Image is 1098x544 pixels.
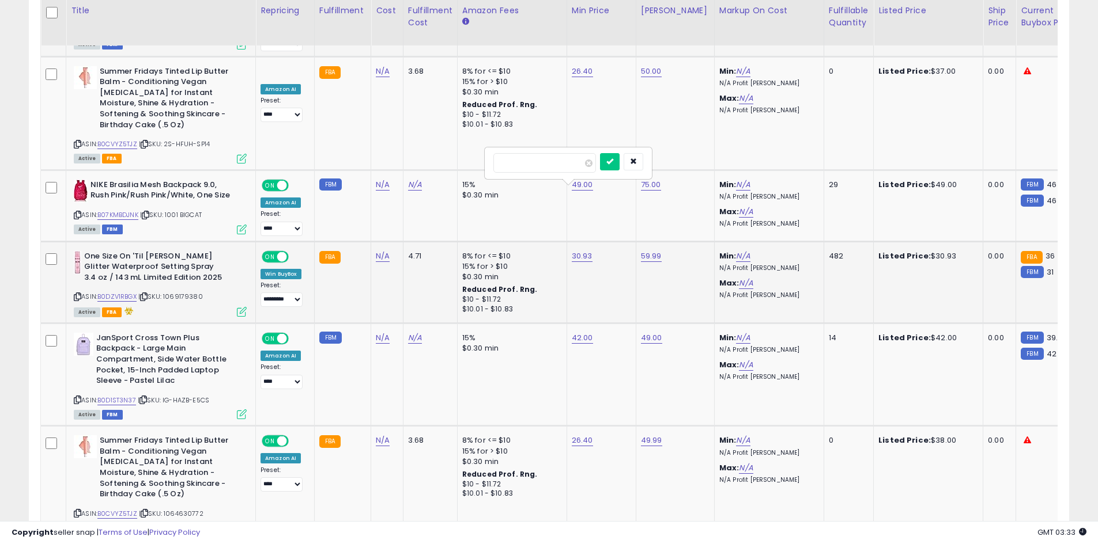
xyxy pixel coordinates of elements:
[376,250,390,262] a: N/A
[878,333,974,343] div: $42.00
[102,154,122,163] span: FBA
[719,449,815,457] p: N/A Profit [PERSON_NAME]
[319,178,342,191] small: FBM
[462,87,558,97] div: $0.30 min
[263,252,277,261] span: ON
[739,359,753,371] a: N/A
[74,251,247,315] div: ASIN:
[736,332,750,344] a: N/A
[462,251,558,261] div: 8% for <= $10
[319,332,342,344] small: FBM
[572,435,593,446] a: 26.40
[719,206,739,217] b: Max:
[138,395,209,405] span: | SKU: IG-HAZB-E5CS
[719,179,737,190] b: Min:
[1037,527,1086,538] span: 2025-08-13 03:33 GMT
[97,210,138,220] a: B07KMBDJNK
[376,179,390,191] a: N/A
[122,307,134,315] i: hazardous material
[140,210,202,219] span: | SKU: 1001 BIGCAT
[74,154,100,163] span: All listings currently available for purchase on Amazon
[829,180,865,190] div: 29
[462,489,558,499] div: $10.01 - $10.83
[90,180,231,204] b: NIKE Brasilia Mesh Backpack 9.0, Rush Pink/Rush Pink/White, One Size
[719,332,737,343] b: Min:
[261,281,305,307] div: Preset:
[878,179,931,190] b: Listed Price:
[376,332,390,344] a: N/A
[719,250,737,261] b: Min:
[641,250,662,262] a: 59.99
[12,527,200,538] div: seller snap | |
[719,193,815,201] p: N/A Profit [PERSON_NAME]
[462,77,558,87] div: 15% for > $10
[462,284,538,294] b: Reduced Prof. Rng.
[1021,251,1042,264] small: FBA
[261,351,301,361] div: Amazon AI
[462,446,558,456] div: 15% for > $10
[12,527,54,538] strong: Copyright
[462,480,558,489] div: $10 - $11.72
[462,66,558,77] div: 8% for <= $10
[736,435,750,446] a: N/A
[1021,348,1043,360] small: FBM
[319,66,341,79] small: FBA
[719,264,815,272] p: N/A Profit [PERSON_NAME]
[739,206,753,218] a: N/A
[287,436,305,446] span: OFF
[138,292,203,301] span: | SKU: 1069179380
[988,66,1007,77] div: 0.00
[287,180,305,190] span: OFF
[100,435,240,502] b: Summer Fridays Tinted Lip Butter Balm - Conditioning Vegan [MEDICAL_DATA] for Instant Moisture, S...
[719,291,815,299] p: N/A Profit [PERSON_NAME]
[462,295,558,305] div: $10 - $11.72
[74,410,100,420] span: All listings currently available for purchase on Amazon
[572,5,631,17] div: Min Price
[97,395,136,405] a: B0D1ST3N37
[139,139,210,149] span: | SKU: 2S-HFUH-SP14
[736,66,750,77] a: N/A
[462,17,469,27] small: Amazon Fees.
[261,453,301,463] div: Amazon AI
[719,106,815,115] p: N/A Profit [PERSON_NAME]
[878,5,978,17] div: Listed Price
[74,435,97,458] img: 31AObw01hwL._SL40_.jpg
[988,5,1011,29] div: Ship Price
[462,190,558,200] div: $0.30 min
[878,435,974,446] div: $38.00
[719,373,815,381] p: N/A Profit [PERSON_NAME]
[376,435,390,446] a: N/A
[719,277,739,288] b: Max:
[376,66,390,77] a: N/A
[96,333,236,389] b: JanSport Cross Town Plus Backpack - Large Main Compartment, Side Water Bottle Pocket, 15-Inch Pad...
[71,5,251,17] div: Title
[1021,178,1043,191] small: FBM
[261,97,305,123] div: Preset:
[736,179,750,191] a: N/A
[408,251,448,261] div: 4.71
[878,66,931,77] b: Listed Price:
[1047,179,1057,190] span: 46
[719,476,815,484] p: N/A Profit [PERSON_NAME]
[641,179,661,191] a: 75.00
[99,527,148,538] a: Terms of Use
[408,66,448,77] div: 3.68
[462,261,558,272] div: 15% for > $10
[878,332,931,343] b: Listed Price:
[97,139,137,149] a: B0CVYZ5TJZ
[462,180,558,190] div: 15%
[319,435,341,448] small: FBA
[408,179,422,191] a: N/A
[462,305,558,314] div: $10.01 - $10.83
[74,180,88,203] img: 41EIwUG06ML._SL40_.jpg
[74,225,100,234] span: All listings currently available for purchase on Amazon
[878,66,974,77] div: $37.00
[287,252,305,261] span: OFF
[97,292,137,302] a: B0DZV1RBGX
[1021,332,1043,344] small: FBM
[462,435,558,446] div: 8% for <= $10
[641,66,662,77] a: 50.00
[1021,266,1043,278] small: FBM
[319,251,341,264] small: FBA
[287,333,305,343] span: OFF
